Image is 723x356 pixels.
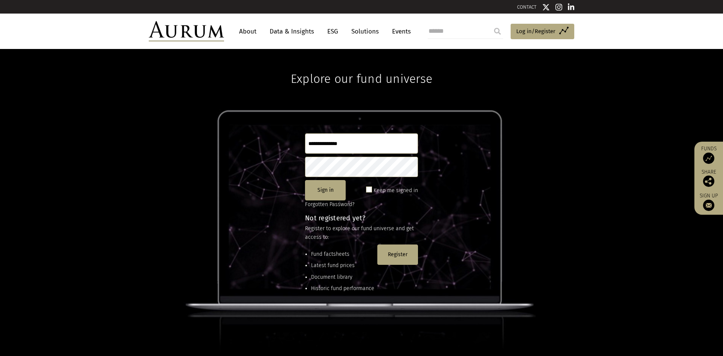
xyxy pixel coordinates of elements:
h1: Explore our fund universe [291,49,432,86]
a: Data & Insights [266,24,318,38]
li: Latest fund prices [311,261,374,270]
img: Sign up to our newsletter [703,200,714,211]
p: Register to explore our fund universe and get access to: [305,225,418,241]
div: Share [698,170,719,187]
img: Linkedin icon [568,3,575,11]
h4: Not registered yet? [305,215,418,222]
a: About [235,24,260,38]
button: Register [377,244,418,265]
a: Forgotten Password? [305,201,354,208]
li: Document library [311,273,374,281]
a: Sign up [698,193,719,211]
li: Historic fund performance [311,284,374,293]
a: ESG [323,24,342,38]
a: Events [388,24,411,38]
a: Funds [698,145,719,164]
span: Log in/Register [516,27,555,36]
img: Twitter icon [542,3,550,11]
img: Instagram icon [555,3,562,11]
a: Solutions [348,24,383,38]
img: Access Funds [703,153,714,164]
input: Submit [490,24,505,39]
li: Fund factsheets [311,250,374,258]
button: Sign in [305,180,346,200]
img: Aurum [149,21,224,41]
a: CONTACT [517,4,537,10]
label: Keep me signed in [374,186,418,195]
a: Log in/Register [511,24,574,40]
img: Share this post [703,176,714,187]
